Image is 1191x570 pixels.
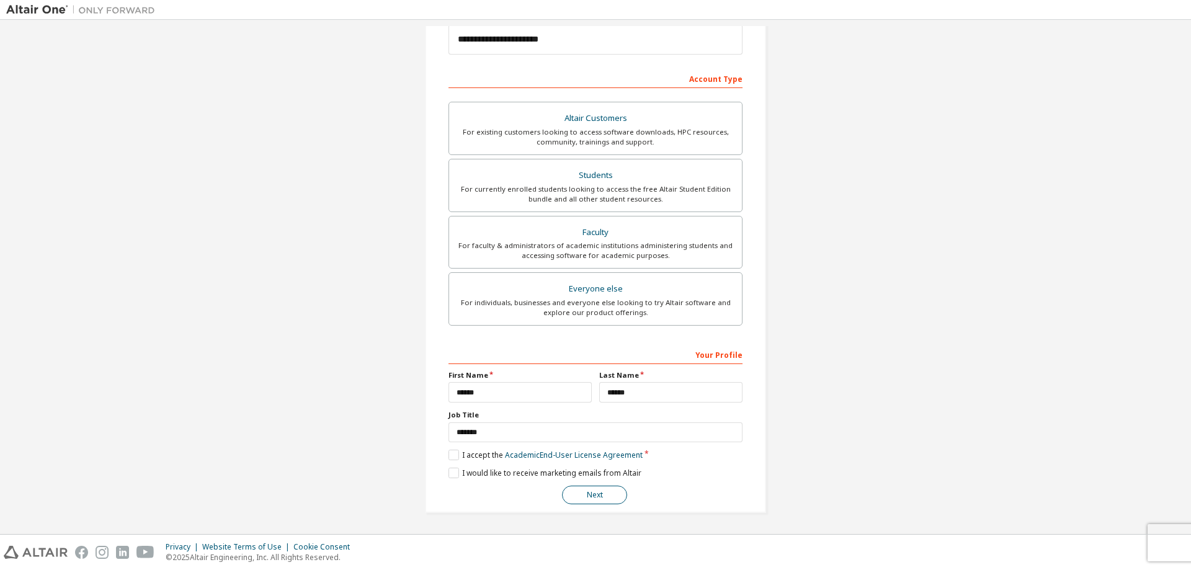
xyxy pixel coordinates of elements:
[448,68,743,88] div: Account Type
[75,546,88,559] img: facebook.svg
[599,370,743,380] label: Last Name
[505,450,643,460] a: Academic End-User License Agreement
[457,110,734,127] div: Altair Customers
[448,370,592,380] label: First Name
[166,552,357,563] p: © 2025 Altair Engineering, Inc. All Rights Reserved.
[457,280,734,298] div: Everyone else
[457,127,734,147] div: For existing customers looking to access software downloads, HPC resources, community, trainings ...
[6,4,161,16] img: Altair One
[448,468,641,478] label: I would like to receive marketing emails from Altair
[457,298,734,318] div: For individuals, businesses and everyone else looking to try Altair software and explore our prod...
[96,546,109,559] img: instagram.svg
[166,542,202,552] div: Privacy
[457,241,734,261] div: For faculty & administrators of academic institutions administering students and accessing softwa...
[457,224,734,241] div: Faculty
[457,184,734,204] div: For currently enrolled students looking to access the free Altair Student Edition bundle and all ...
[4,546,68,559] img: altair_logo.svg
[448,410,743,420] label: Job Title
[457,167,734,184] div: Students
[562,486,627,504] button: Next
[293,542,357,552] div: Cookie Consent
[448,450,643,460] label: I accept the
[116,546,129,559] img: linkedin.svg
[202,542,293,552] div: Website Terms of Use
[136,546,154,559] img: youtube.svg
[448,344,743,364] div: Your Profile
